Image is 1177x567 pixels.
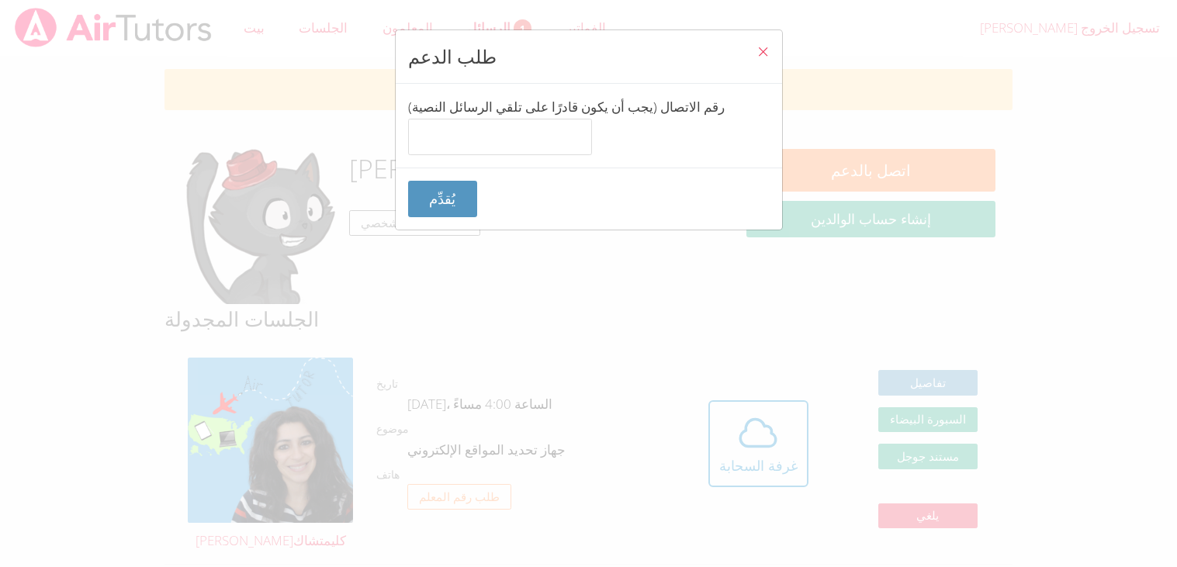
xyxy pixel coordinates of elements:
input: رقم الاتصال (يجب أن يكون قادرًا على تلقي الرسائل النصية) [408,119,592,156]
button: يُقدِّم [408,181,478,217]
font: رقم الاتصال (يجب أن يكون قادرًا على تلقي الرسائل النصية) [408,98,725,116]
button: يغلق [744,30,782,78]
font: طلب الدعم [408,43,497,69]
font: يُقدِّم [429,189,455,208]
